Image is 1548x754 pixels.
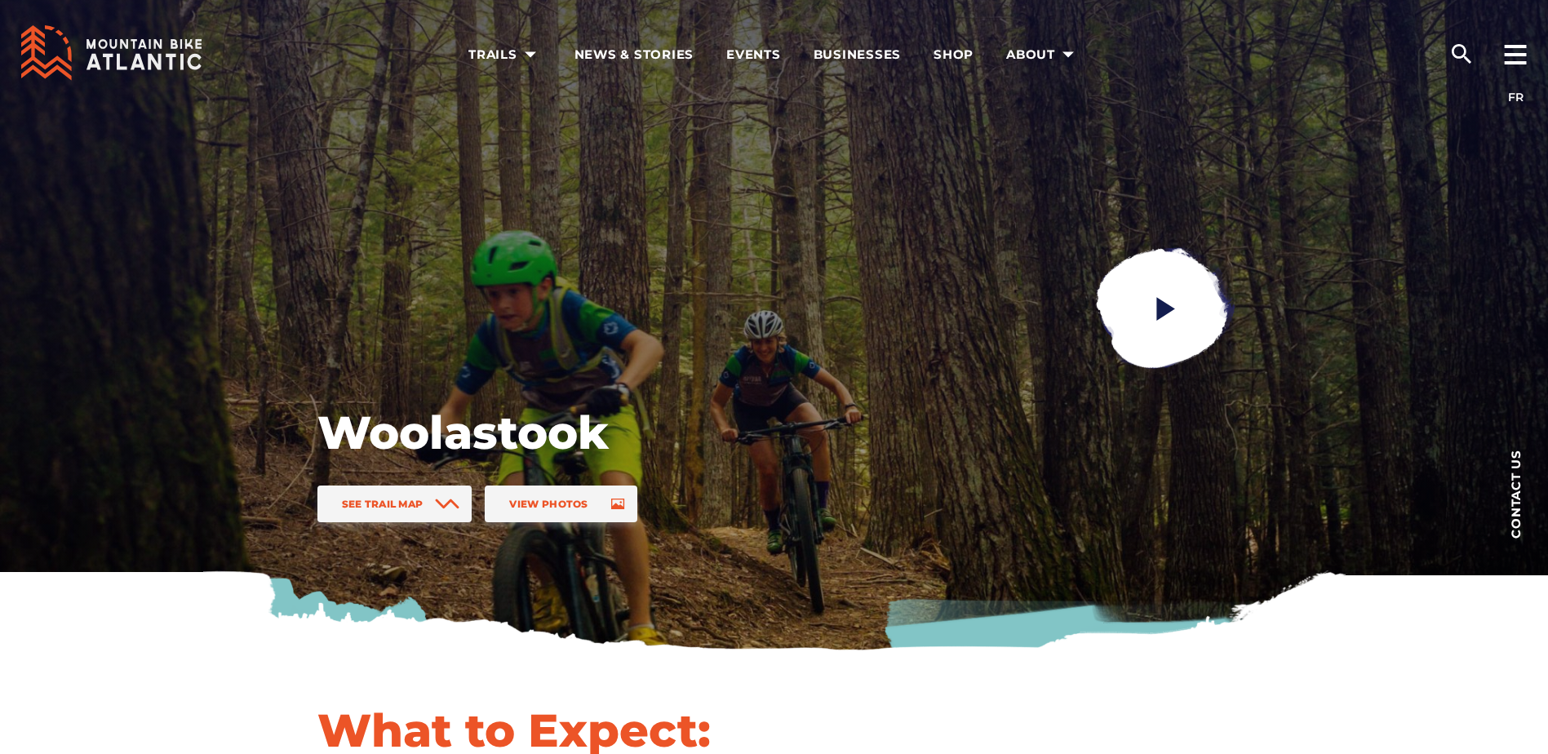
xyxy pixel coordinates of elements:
[1510,450,1522,539] span: Contact us
[468,47,542,63] span: Trails
[1508,90,1524,104] a: FR
[1006,47,1080,63] span: About
[1483,424,1548,563] a: Contact us
[485,486,636,522] a: View Photos
[509,498,588,510] span: View Photos
[317,404,840,461] h1: Woolastook
[1057,43,1080,66] ion-icon: arrow dropdown
[342,498,424,510] span: See Trail Map
[519,43,542,66] ion-icon: arrow dropdown
[1151,294,1180,323] ion-icon: play
[1448,41,1475,67] ion-icon: search
[574,47,694,63] span: News & Stories
[317,486,472,522] a: See Trail Map
[934,47,974,63] span: Shop
[726,47,781,63] span: Events
[814,47,902,63] span: Businesses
